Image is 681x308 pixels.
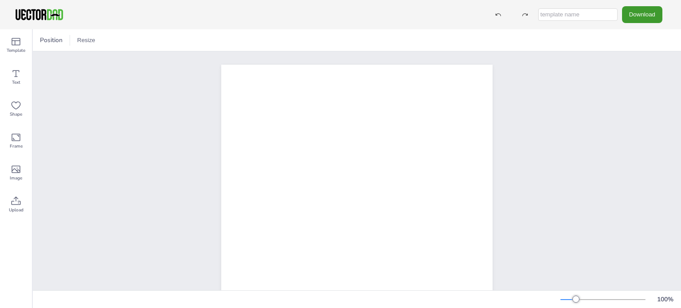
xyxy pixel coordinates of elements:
[9,207,23,214] span: Upload
[654,295,676,304] div: 100 %
[538,8,618,21] input: template name
[74,33,99,47] button: Resize
[7,47,25,54] span: Template
[14,8,64,21] img: VectorDad-1.png
[10,143,23,150] span: Frame
[622,6,662,23] button: Download
[10,111,22,118] span: Shape
[38,36,64,44] span: Position
[10,175,22,182] span: Image
[12,79,20,86] span: Text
